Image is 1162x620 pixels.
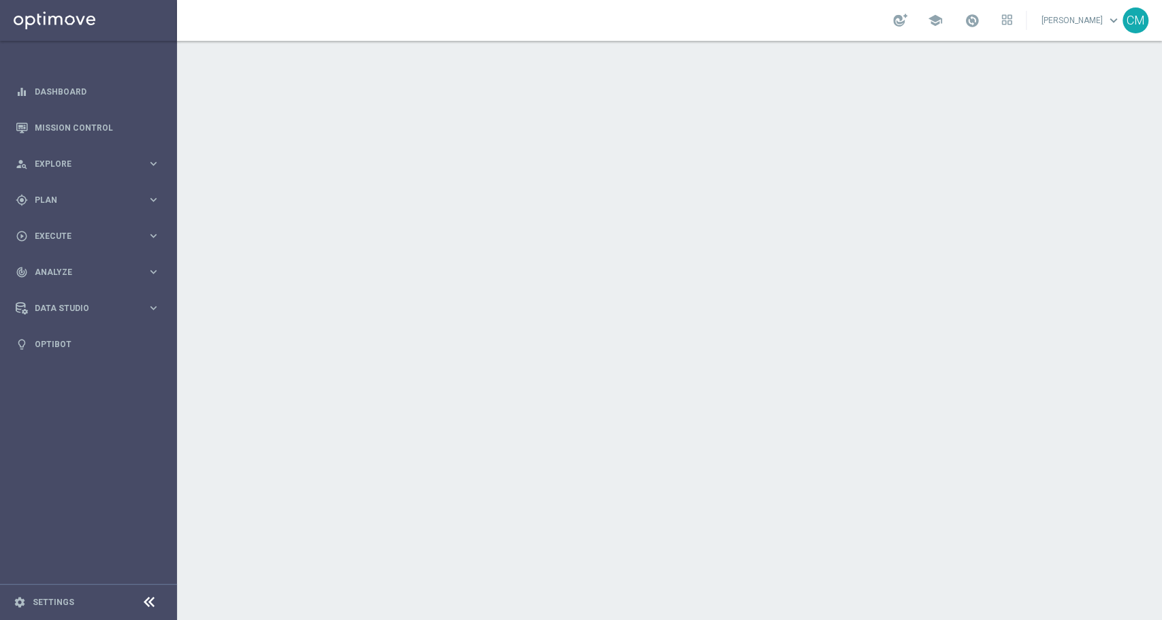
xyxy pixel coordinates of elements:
a: Dashboard [35,74,160,110]
i: track_changes [16,266,28,278]
span: school [928,13,943,28]
i: settings [14,596,26,608]
i: play_circle_outline [16,230,28,242]
button: lightbulb Optibot [15,339,161,350]
i: keyboard_arrow_right [147,265,160,278]
button: track_changes Analyze keyboard_arrow_right [15,267,161,278]
div: Plan [16,194,147,206]
div: Explore [16,158,147,170]
span: keyboard_arrow_down [1106,13,1121,28]
i: keyboard_arrow_right [147,157,160,170]
i: equalizer [16,86,28,98]
span: Execute [35,232,147,240]
div: Optibot [16,326,160,362]
i: person_search [16,158,28,170]
i: keyboard_arrow_right [147,229,160,242]
i: lightbulb [16,338,28,350]
div: CM [1123,7,1148,33]
i: keyboard_arrow_right [147,301,160,314]
span: Plan [35,196,147,204]
button: Mission Control [15,123,161,133]
button: equalizer Dashboard [15,86,161,97]
button: play_circle_outline Execute keyboard_arrow_right [15,231,161,242]
a: Mission Control [35,110,160,146]
div: Mission Control [16,110,160,146]
div: Data Studio [16,302,147,314]
div: Execute [16,230,147,242]
div: Dashboard [16,74,160,110]
a: [PERSON_NAME]keyboard_arrow_down [1040,10,1123,31]
button: person_search Explore keyboard_arrow_right [15,159,161,169]
span: Explore [35,160,147,168]
i: keyboard_arrow_right [147,193,160,206]
span: Analyze [35,268,147,276]
button: gps_fixed Plan keyboard_arrow_right [15,195,161,206]
button: Data Studio keyboard_arrow_right [15,303,161,314]
span: Data Studio [35,304,147,312]
i: gps_fixed [16,194,28,206]
a: Optibot [35,326,160,362]
a: Settings [33,598,74,606]
div: Analyze [16,266,147,278]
